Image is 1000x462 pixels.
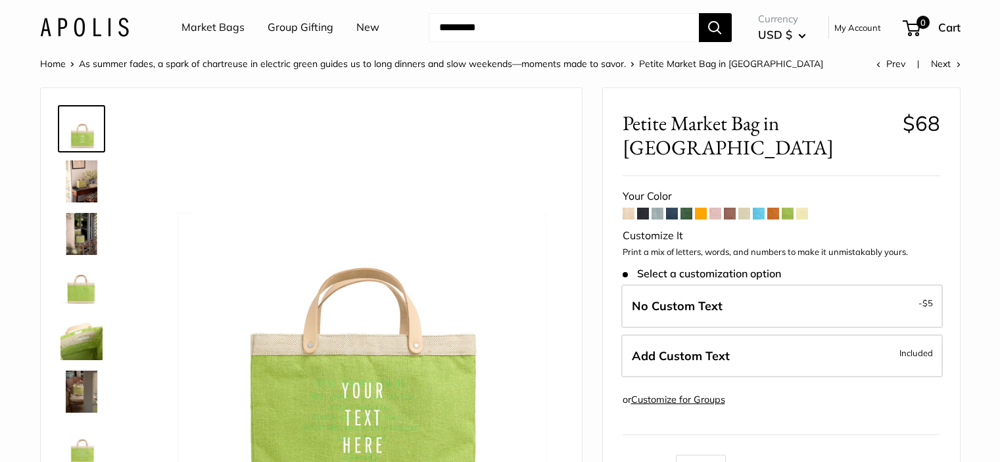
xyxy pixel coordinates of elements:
[40,18,129,37] img: Apolis
[268,18,333,37] a: Group Gifting
[904,17,961,38] a: 0 Cart
[60,160,103,202] img: Petite Market Bag in Chartreuse
[623,267,781,280] span: Select a customization option
[58,105,105,152] a: Petite Market Bag in Chartreuse
[938,20,961,34] span: Cart
[181,18,245,37] a: Market Bags
[429,13,699,42] input: Search...
[623,391,725,409] div: or
[58,210,105,258] a: Petite Market Bag in Chartreuse
[916,16,929,29] span: 0
[58,315,105,363] a: Petite Market Bag in Chartreuse
[60,213,103,255] img: Petite Market Bag in Chartreuse
[631,394,725,405] a: Customize for Groups
[899,345,933,361] span: Included
[79,58,626,70] a: As summer fades, a spark of chartreuse in electric green guides us to long dinners and slow weeke...
[903,110,940,136] span: $68
[632,298,723,313] span: No Custom Text
[58,368,105,415] a: Petite Market Bag in Chartreuse
[623,187,940,206] div: Your Color
[639,58,823,70] span: Petite Market Bag in [GEOGRAPHIC_DATA]
[60,108,103,150] img: Petite Market Bag in Chartreuse
[758,10,806,28] span: Currency
[60,371,103,413] img: Petite Market Bag in Chartreuse
[834,20,881,35] a: My Account
[60,266,103,308] img: Petite Market Bag in Chartreuse
[356,18,379,37] a: New
[621,335,943,378] label: Add Custom Text
[60,318,103,360] img: Petite Market Bag in Chartreuse
[623,111,893,160] span: Petite Market Bag in [GEOGRAPHIC_DATA]
[931,58,961,70] a: Next
[758,24,806,45] button: USD $
[58,263,105,310] a: Petite Market Bag in Chartreuse
[758,28,792,41] span: USD $
[922,298,933,308] span: $5
[876,58,905,70] a: Prev
[632,348,730,363] span: Add Custom Text
[699,13,732,42] button: Search
[623,226,940,246] div: Customize It
[58,158,105,205] a: Petite Market Bag in Chartreuse
[623,246,940,259] p: Print a mix of letters, words, and numbers to make it unmistakably yours.
[40,55,823,72] nav: Breadcrumb
[621,285,943,328] label: Leave Blank
[918,295,933,311] span: -
[40,58,66,70] a: Home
